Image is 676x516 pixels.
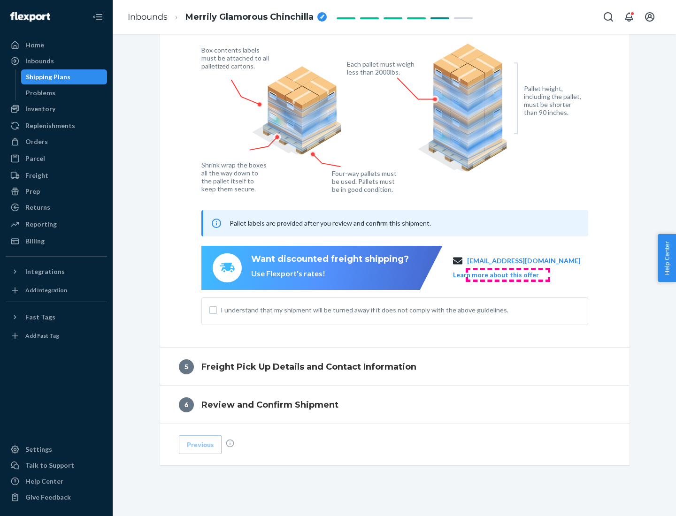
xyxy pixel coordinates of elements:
figcaption: Shrink wrap the boxes all the way down to the pallet itself to keep them secure. [201,161,269,193]
a: Problems [21,85,108,100]
button: Give Feedback [6,490,107,505]
a: Inbounds [128,12,168,22]
div: Inventory [25,104,55,114]
h4: Freight Pick Up Details and Contact Information [201,361,416,373]
a: Freight [6,168,107,183]
button: 6Review and Confirm Shipment [160,386,630,424]
a: Inventory [6,101,107,116]
a: [EMAIL_ADDRESS][DOMAIN_NAME] [467,256,581,266]
a: Add Integration [6,283,107,298]
a: Returns [6,200,107,215]
div: Freight [25,171,48,180]
button: Learn more about this offer [453,270,539,280]
a: Help Center [6,474,107,489]
span: Merrily Glamorous Chinchilla [185,11,314,23]
div: Add Fast Tag [25,332,59,340]
a: Orders [6,134,107,149]
div: Inbounds [25,56,54,66]
span: Pallet labels are provided after you review and confirm this shipment. [230,219,431,227]
h4: Review and Confirm Shipment [201,399,338,411]
div: Billing [25,236,45,246]
div: Talk to Support [25,461,74,470]
div: 5 [179,359,194,374]
div: Parcel [25,154,45,163]
div: Reporting [25,220,57,229]
div: 6 [179,397,194,412]
div: Returns [25,203,50,212]
button: Open account menu [640,8,659,26]
a: Talk to Support [6,458,107,473]
div: Settings [25,445,52,454]
a: Prep [6,184,107,199]
ol: breadcrumbs [120,3,334,31]
div: Home [25,40,44,50]
button: Previous [179,435,222,454]
button: Open notifications [620,8,638,26]
button: Integrations [6,264,107,279]
button: Help Center [658,234,676,282]
div: Integrations [25,267,65,276]
div: Fast Tags [25,312,55,322]
figcaption: Each pallet must weigh less than 2000lbs. [347,60,417,76]
button: Open Search Box [599,8,618,26]
a: Shipping Plans [21,69,108,84]
div: Orders [25,137,48,146]
a: Replenishments [6,118,107,133]
a: Reporting [6,217,107,232]
a: Inbounds [6,53,107,68]
a: Add Fast Tag [6,328,107,343]
button: Close Navigation [88,8,107,26]
a: Settings [6,442,107,457]
button: 5Freight Pick Up Details and Contact Information [160,348,630,386]
div: Add Integration [25,286,67,294]
input: I understand that my shipment will be turned away if it does not comply with the above guidelines. [209,306,217,314]
div: Prep [25,187,40,196]
div: Shipping Plans [26,72,70,82]
div: Help Center [25,477,63,486]
div: Want discounted freight shipping? [251,253,409,266]
div: Problems [26,88,55,98]
a: Parcel [6,151,107,166]
span: I understand that my shipment will be turned away if it does not comply with the above guidelines. [221,305,580,315]
figcaption: Four-way pallets must be used. Pallets must be in good condition. [332,169,397,193]
figcaption: Box contents labels must be attached to all palletized cartons. [201,46,271,70]
div: Replenishments [25,121,75,130]
a: Billing [6,234,107,249]
button: Fast Tags [6,310,107,325]
img: Flexport logo [10,12,50,22]
div: Give Feedback [25,493,71,502]
div: Use Flexport's rates! [251,268,409,279]
a: Home [6,38,107,53]
figcaption: Pallet height, including the pallet, must be shorter than 90 inches. [524,84,585,116]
